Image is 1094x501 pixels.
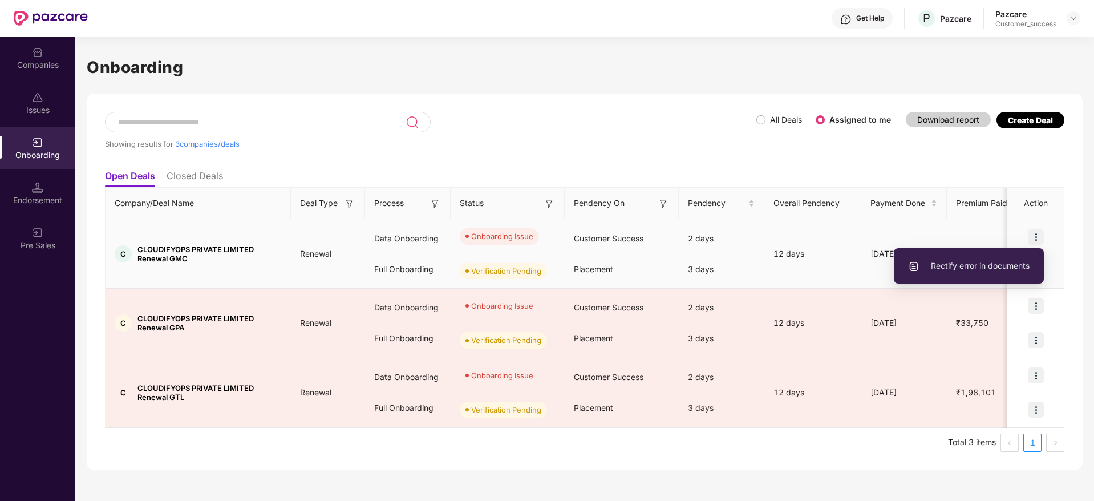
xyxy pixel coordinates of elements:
img: svg+xml;base64,PHN2ZyB3aWR0aD0iMTYiIGhlaWdodD0iMTYiIHZpZXdCb3g9IjAgMCAxNiAxNiIgZmlsbD0ibm9uZSIgeG... [658,198,669,209]
img: svg+xml;base64,PHN2ZyBpZD0iRHJvcGRvd24tMzJ4MzIiIHhtbG5zPSJodHRwOi8vd3d3LnczLm9yZy8yMDAwL3N2ZyIgd2... [1069,14,1078,23]
span: Customer Success [574,233,643,243]
div: [DATE] [861,386,947,399]
h1: Onboarding [87,55,1083,80]
img: svg+xml;base64,PHN2ZyB3aWR0aD0iMTYiIGhlaWdodD0iMTYiIHZpZXdCb3g9IjAgMCAxNiAxNiIgZmlsbD0ibm9uZSIgeG... [430,198,441,209]
img: svg+xml;base64,PHN2ZyB3aWR0aD0iMjAiIGhlaWdodD0iMjAiIHZpZXdCb3g9IjAgMCAyMCAyMCIgZmlsbD0ibm9uZSIgeG... [32,227,43,239]
span: right [1052,439,1059,446]
span: left [1006,439,1013,446]
img: svg+xml;base64,PHN2ZyBpZD0iQ29tcGFuaWVzIiB4bWxucz0iaHR0cDovL3d3dy53My5vcmcvMjAwMC9zdmciIHdpZHRoPS... [32,47,43,58]
span: ₹33,750 [947,318,998,328]
a: 1 [1024,434,1041,451]
div: Onboarding Issue [471,300,533,312]
div: 3 days [679,254,764,285]
div: Customer_success [995,19,1056,29]
img: New Pazcare Logo [14,11,88,26]
div: Onboarding Issue [471,370,533,381]
span: P [923,11,930,25]
img: svg+xml;base64,PHN2ZyB3aWR0aD0iMTYiIGhlaWdodD0iMTYiIHZpZXdCb3g9IjAgMCAxNiAxNiIgZmlsbD0ibm9uZSIgeG... [344,198,355,209]
div: Get Help [856,14,884,23]
img: icon [1028,402,1044,418]
div: 12 days [764,248,861,260]
th: Action [1007,188,1064,219]
img: icon [1028,332,1044,348]
div: Showing results for [105,139,756,148]
div: 2 days [679,292,764,323]
th: Overall Pendency [764,188,861,219]
img: svg+xml;base64,PHN2ZyBpZD0iSGVscC0zMngzMiIgeG1sbnM9Imh0dHA6Ly93d3cudzMub3JnLzIwMDAvc3ZnIiB3aWR0aD... [840,14,852,25]
div: [DATE] [861,248,947,260]
span: CLOUDIFYOPS PRIVATE LIMITED Renewal GTL [137,383,282,402]
img: icon [1028,298,1044,314]
li: 1 [1023,434,1042,452]
div: Full Onboarding [365,393,451,423]
li: Next Page [1046,434,1064,452]
img: svg+xml;base64,PHN2ZyBpZD0iVXBsb2FkX0xvZ3MiIGRhdGEtbmFtZT0iVXBsb2FkIExvZ3MiIHhtbG5zPSJodHRwOi8vd3... [908,261,919,272]
img: svg+xml;base64,PHN2ZyBpZD0iSXNzdWVzX2Rpc2FibGVkIiB4bWxucz0iaHR0cDovL3d3dy53My5vcmcvMjAwMC9zdmciIH... [32,92,43,103]
span: Pendency [688,197,746,209]
li: Total 3 items [948,434,996,452]
div: 3 days [679,393,764,423]
div: Data Onboarding [365,362,451,393]
span: Deal Type [300,197,338,209]
span: Rectify error in documents [908,260,1030,272]
li: Previous Page [1000,434,1019,452]
label: Assigned to me [829,115,891,124]
div: 12 days [764,317,861,329]
span: CLOUDIFYOPS PRIVATE LIMITED Renewal GPA [137,314,282,332]
button: right [1046,434,1064,452]
th: Pendency [679,188,764,219]
div: C [115,314,132,332]
th: Company/Deal Name [106,188,291,219]
img: svg+xml;base64,PHN2ZyB3aWR0aD0iMjQiIGhlaWdodD0iMjUiIHZpZXdCb3g9IjAgMCAyNCAyNSIgZmlsbD0ibm9uZSIgeG... [406,115,419,129]
div: Full Onboarding [365,323,451,354]
span: Renewal [291,249,341,258]
div: 3 days [679,323,764,354]
div: 2 days [679,362,764,393]
span: Placement [574,333,613,343]
span: Renewal [291,387,341,397]
span: Payment Done [870,197,929,209]
span: Placement [574,264,613,274]
div: Data Onboarding [365,223,451,254]
label: All Deals [770,115,802,124]
div: Pazcare [995,9,1056,19]
li: Closed Deals [167,170,223,187]
img: svg+xml;base64,PHN2ZyB3aWR0aD0iMjAiIGhlaWdodD0iMjAiIHZpZXdCb3g9IjAgMCAyMCAyMCIgZmlsbD0ibm9uZSIgeG... [32,137,43,148]
img: svg+xml;base64,PHN2ZyB3aWR0aD0iMTQuNSIgaGVpZ2h0PSIxNC41IiB2aWV3Qm94PSIwIDAgMTYgMTYiIGZpbGw9Im5vbm... [32,182,43,193]
div: C [115,384,132,401]
div: Pazcare [940,13,971,24]
img: icon [1028,229,1044,245]
button: Download report [906,112,991,127]
div: Create Deal [1008,115,1053,125]
span: Status [460,197,484,209]
div: Data Onboarding [365,292,451,323]
span: Customer Success [574,372,643,382]
div: Onboarding Issue [471,231,533,242]
div: 12 days [764,386,861,399]
li: Open Deals [105,170,155,187]
div: 2 days [679,223,764,254]
div: Full Onboarding [365,254,451,285]
img: icon [1028,367,1044,383]
span: Renewal [291,318,341,328]
div: Verification Pending [471,334,541,346]
span: Pendency On [574,197,625,209]
div: [DATE] [861,317,947,329]
img: svg+xml;base64,PHN2ZyB3aWR0aD0iMTYiIGhlaWdodD0iMTYiIHZpZXdCb3g9IjAgMCAxNiAxNiIgZmlsbD0ibm9uZSIgeG... [544,198,555,209]
div: C [115,245,132,262]
span: Customer Success [574,302,643,312]
span: Placement [574,403,613,413]
div: Verification Pending [471,404,541,415]
div: Verification Pending [471,265,541,277]
button: left [1000,434,1019,452]
span: CLOUDIFYOPS PRIVATE LIMITED Renewal GMC [137,245,282,263]
span: Process [374,197,404,209]
th: Payment Done [861,188,947,219]
span: 3 companies/deals [175,139,240,148]
th: Premium Paid [947,188,1021,219]
span: ₹1,98,101 [947,387,1005,397]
